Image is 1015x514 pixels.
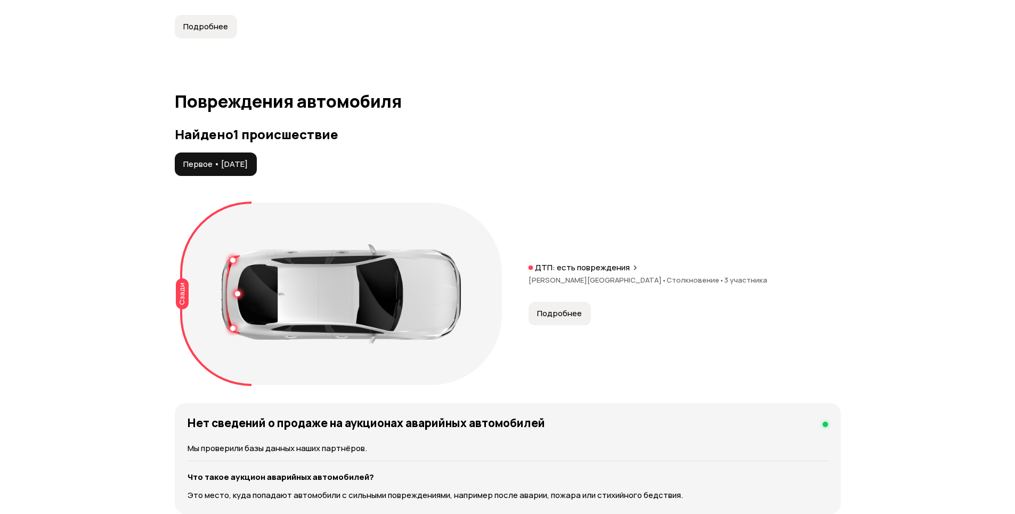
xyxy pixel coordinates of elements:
span: [PERSON_NAME][GEOGRAPHIC_DATA] [529,275,667,285]
p: ДТП: есть повреждения [535,262,630,273]
h4: Нет сведений о продаже на аукционах аварийных автомобилей [188,416,545,430]
button: Первое • [DATE] [175,152,257,176]
strong: Что такое аукцион аварийных автомобилей? [188,471,374,483]
p: Это место, куда попадают автомобили с сильными повреждениями, например после аварии, пожара или с... [188,489,828,501]
span: Столкновение [667,275,724,285]
span: Первое • [DATE] [183,159,248,170]
span: Подробнее [537,308,582,319]
span: • [719,275,724,285]
p: Мы проверили базы данных наших партнёров. [188,443,828,454]
button: Подробнее [529,302,591,325]
h1: Повреждения автомобиля [175,92,841,111]
div: Сзади [176,278,189,309]
span: • [662,275,667,285]
span: Подробнее [183,21,228,32]
h3: Найдено 1 происшествие [175,127,841,142]
button: Подробнее [175,15,237,38]
span: 3 участника [724,275,767,285]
